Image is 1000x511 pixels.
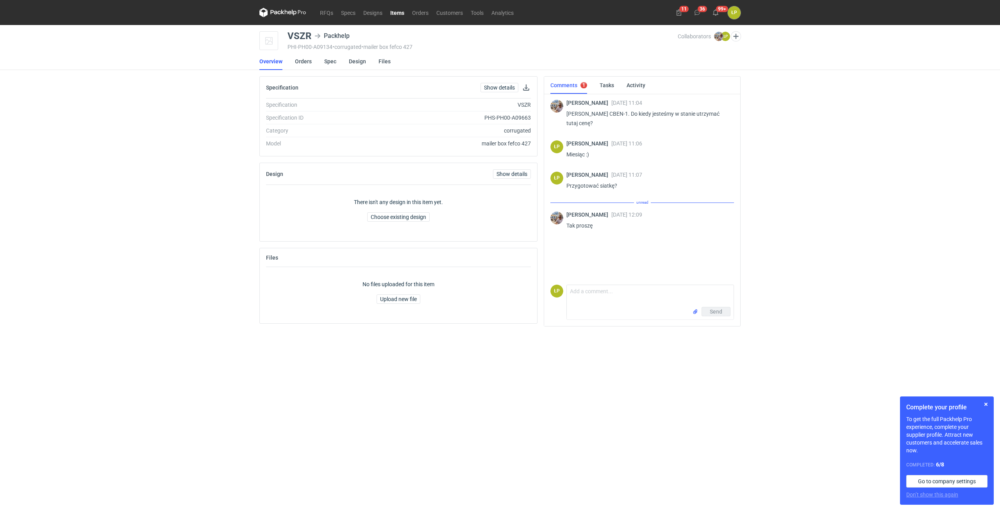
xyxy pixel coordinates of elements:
a: Orders [408,8,432,17]
span: Send [710,309,722,314]
span: Upload new file [380,296,417,302]
a: Tools [467,8,487,17]
div: mailer box fefco 427 [372,140,531,147]
p: Miesiąc :) [566,150,728,159]
div: Packhelp [314,31,350,41]
div: PHS-PH00-A09663 [372,114,531,122]
span: [DATE] 12:09 [611,212,642,218]
span: [DATE] 11:07 [611,172,642,178]
a: Orders [295,53,312,70]
svg: Packhelp Pro [259,8,306,17]
div: VSZR [287,31,311,41]
a: Comments1 [550,77,587,94]
div: Łukasz Postawa [728,6,741,19]
a: Overview [259,53,282,70]
span: [PERSON_NAME] [566,140,611,147]
button: ŁP [728,6,741,19]
a: Items [386,8,408,17]
a: RFQs [316,8,337,17]
span: [PERSON_NAME] [566,172,611,178]
div: Łukasz Postawa [550,285,563,298]
img: Michał Palasek [550,100,563,113]
a: Design [349,53,366,70]
a: Activity [627,77,645,94]
p: There isn't any design in this item yet. [354,198,443,206]
p: To get the full Packhelp Pro experience, complete your supplier profile. Attract new customers an... [906,415,987,454]
figcaption: ŁP [550,140,563,153]
figcaption: ŁP [550,172,563,185]
button: Upload new file [377,294,420,304]
a: Show details [480,83,518,92]
span: • mailer box fefco 427 [361,44,412,50]
span: [PERSON_NAME] [566,212,611,218]
span: unread [634,198,651,207]
span: Collaborators [678,33,711,39]
p: Przygotować siatkę? [566,181,728,190]
h1: Complete your profile [906,403,987,412]
img: Michał Palasek [550,212,563,224]
h2: Design [266,171,283,177]
a: Designs [359,8,386,17]
div: Specification ID [266,114,372,122]
a: Show details [493,169,531,179]
a: Tasks [600,77,614,94]
button: Skip for now [981,400,991,409]
button: 11 [673,6,685,19]
div: 1 [582,82,585,88]
p: [PERSON_NAME] CBEN-1. Do kiedy jesteśmy w stanie utrzymać tutaj cenę? [566,109,728,128]
a: Analytics [487,8,518,17]
a: Spec [324,53,336,70]
h2: Files [266,255,278,261]
button: 99+ [709,6,722,19]
p: Tak proszę [566,221,728,230]
img: Michał Palasek [714,32,723,41]
div: Category [266,127,372,134]
span: Choose existing design [371,214,426,220]
div: Model [266,140,372,147]
span: [PERSON_NAME] [566,100,611,106]
button: Choose existing design [367,212,430,222]
span: • corrugated [332,44,361,50]
button: Send [702,307,730,316]
button: 36 [691,6,704,19]
button: Edit collaborators [731,31,741,41]
span: [DATE] 11:04 [611,100,642,106]
button: Download specification [521,83,531,92]
div: Łukasz Postawa [550,172,563,185]
a: Files [379,53,391,70]
div: corrugated [372,127,531,134]
a: Specs [337,8,359,17]
div: PHI-PH00-A09134 [287,44,678,50]
a: Go to company settings [906,475,987,488]
p: No files uploaded for this item [362,280,434,288]
div: Completed: [906,461,987,469]
button: Don’t show this again [906,491,958,498]
h2: Specification [266,84,298,91]
a: Customers [432,8,467,17]
div: Specification [266,101,372,109]
figcaption: ŁP [550,285,563,298]
figcaption: ŁP [721,32,730,41]
div: Łukasz Postawa [550,140,563,153]
span: [DATE] 11:06 [611,140,642,147]
div: VSZR [372,101,531,109]
strong: 6 / 8 [936,461,944,468]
